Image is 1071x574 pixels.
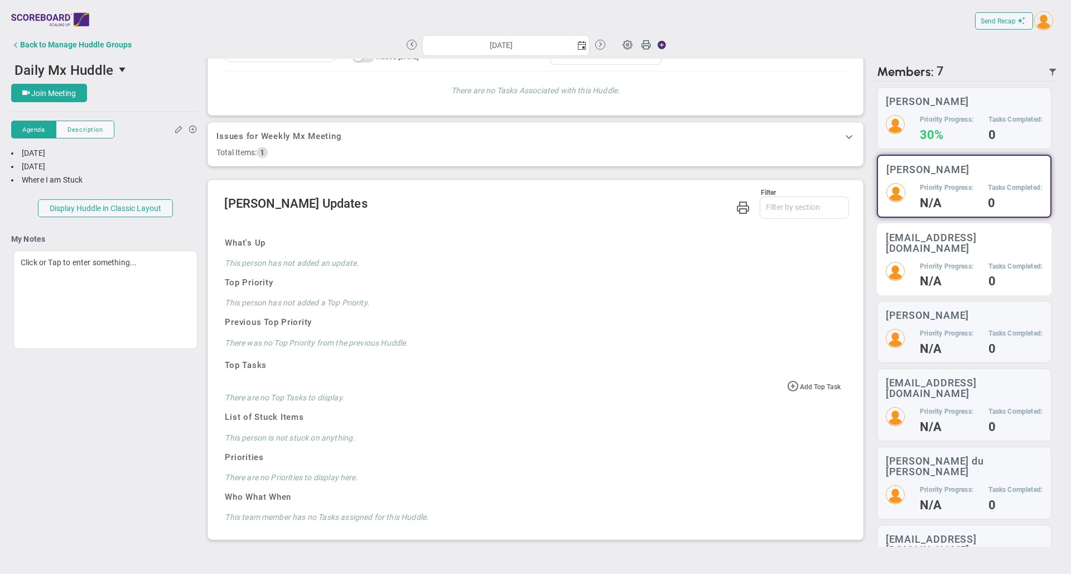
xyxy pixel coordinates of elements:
img: 209097.Person.photo [886,183,905,202]
h3: [PERSON_NAME] du [PERSON_NAME] [886,456,1043,477]
h5: Tasks Completed: [988,115,1043,125]
h3: Top Tasks [225,360,840,371]
span: Huddle Settings [617,34,638,55]
h3: Who What When [225,491,840,503]
h5: Priority Progress: [920,262,973,271]
span: 1 [257,147,268,158]
h3: [PERSON_NAME] [886,164,970,175]
h4: This person is not stuck on anything. [225,433,840,443]
h4: N/A [920,198,973,208]
span: Daily Mx Huddle [15,63,113,78]
span: Description [67,125,103,135]
button: Send Recap [975,12,1033,30]
h4: N/A [920,276,973,286]
span: Print Huddle [641,39,651,55]
h3: [EMAIL_ADDRESS][DOMAIN_NAME] [886,534,1043,555]
span: Agenda [22,125,45,135]
h3: [EMAIL_ADDRESS][DOMAIN_NAME] [886,377,1043,399]
input: Filter by section [760,197,848,217]
h4: This person has not added a Top Priority. [225,298,840,308]
h4: 30% [920,130,973,140]
h5: Priority Progress: [920,115,973,125]
img: 209101.Person.photo [886,485,905,504]
img: 209100.Person.photo [886,407,905,426]
span: Members: [877,64,934,79]
h4: There was no Top Priority from the previous Huddle. [225,338,840,348]
h3: [PERSON_NAME] [886,96,969,107]
h4: 0 [988,130,1043,140]
img: 209099.Person.photo [886,329,905,348]
div: Where I am Stuck [11,175,200,185]
h5: Tasks Completed: [988,329,1043,338]
img: 208908.Person.photo [886,115,905,134]
h4: N/A [920,344,973,354]
h3: List of Stuck Items [225,412,840,423]
div: Back to Manage Huddle Groups [20,40,132,49]
button: Total Items:1 [216,148,268,157]
h5: Priority Progress: [920,329,973,338]
h5: Tasks Completed: [988,407,1043,417]
h4: 0 [988,422,1043,432]
div: Filter [224,189,776,197]
h3: [EMAIL_ADDRESS][DOMAIN_NAME] [886,232,1043,253]
div: Click or Tap to enter something... [13,251,197,349]
span: Send Recap [981,17,1016,25]
h3: Issues for Weekly Mx Meeting [216,131,341,141]
h4: This person has not added an update. [225,258,840,268]
h4: 0 [988,198,1042,208]
button: Display Huddle in Classic Layout [38,199,173,217]
h4: There are no Tasks Associated with this Huddle. [236,83,834,95]
h3: Top Priority [225,277,840,289]
h3: What's Up [225,237,840,249]
span: select [573,36,589,55]
h4: This team member has no Tasks assigned for this Huddle. [225,512,840,522]
h5: Tasks Completed: [988,183,1042,193]
h4: My Notes [11,234,200,244]
span: Filter Updated Members [1048,68,1057,76]
h4: 0 [988,276,1043,286]
img: 209098.Person.photo [886,262,905,281]
button: Join Meeting [11,84,87,102]
h3: [PERSON_NAME] [886,310,969,321]
h4: 0 [988,344,1043,354]
h4: N/A [920,500,973,510]
h5: Tasks Completed: [988,262,1043,271]
span: 7 [937,64,944,79]
h4: 0 [988,500,1043,510]
span: Join Meeting [31,89,76,98]
h5: Priority Progress: [920,407,973,417]
div: [DATE] [11,148,200,159]
div: [DATE] [11,161,200,172]
h3: Previous Top Priority [225,317,840,328]
h3: Priorities [225,452,840,463]
button: Back to Manage Huddle Groups [11,34,132,56]
h4: N/A [920,422,973,432]
button: Description [56,121,114,138]
h5: Tasks Completed: [988,485,1043,495]
span: Action Button [652,37,667,52]
h5: Priority Progress: [920,183,973,193]
span: Print Huddle Member Updates [736,200,750,214]
h5: Priority Progress: [920,485,973,495]
span: select [114,60,133,79]
img: 208908.Person.photo [1034,11,1053,30]
button: Add Top Task [787,380,841,392]
h2: [PERSON_NAME] Updates [224,197,848,213]
h4: There are no Top Tasks to display. [225,393,840,403]
h4: There are no Priorities to display here. [225,472,840,482]
span: Add Top Task [800,383,841,391]
button: Agenda [11,121,56,138]
img: scalingup-logo.svg [11,8,89,31]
